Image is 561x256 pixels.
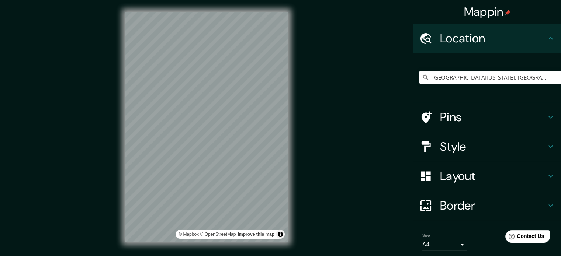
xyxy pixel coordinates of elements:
[495,227,553,248] iframe: Help widget launcher
[238,232,274,237] a: Map feedback
[200,232,236,237] a: OpenStreetMap
[413,24,561,53] div: Location
[125,12,288,242] canvas: Map
[419,71,561,84] input: Pick your city or area
[505,10,510,16] img: pin-icon.png
[440,139,546,154] h4: Style
[179,232,199,237] a: Mapbox
[413,132,561,161] div: Style
[440,198,546,213] h4: Border
[413,191,561,220] div: Border
[464,4,511,19] h4: Mappin
[440,31,546,46] h4: Location
[440,110,546,125] h4: Pins
[413,161,561,191] div: Layout
[413,102,561,132] div: Pins
[276,230,285,239] button: Toggle attribution
[422,239,467,250] div: A4
[440,169,546,183] h4: Layout
[422,232,430,239] label: Size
